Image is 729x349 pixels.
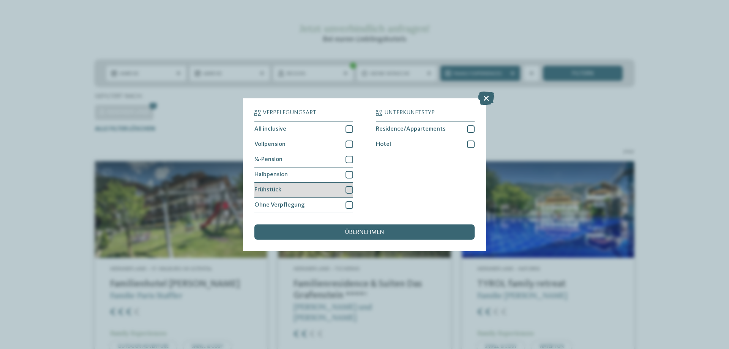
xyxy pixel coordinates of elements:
[384,110,435,116] span: Unterkunftstyp
[263,110,316,116] span: Verpflegungsart
[254,141,286,147] span: Vollpension
[254,202,305,208] span: Ohne Verpflegung
[254,126,286,132] span: All inclusive
[254,156,282,163] span: ¾-Pension
[254,187,281,193] span: Frühstück
[254,172,288,178] span: Halbpension
[345,229,384,235] span: übernehmen
[376,126,445,132] span: Residence/Appartements
[376,141,391,147] span: Hotel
